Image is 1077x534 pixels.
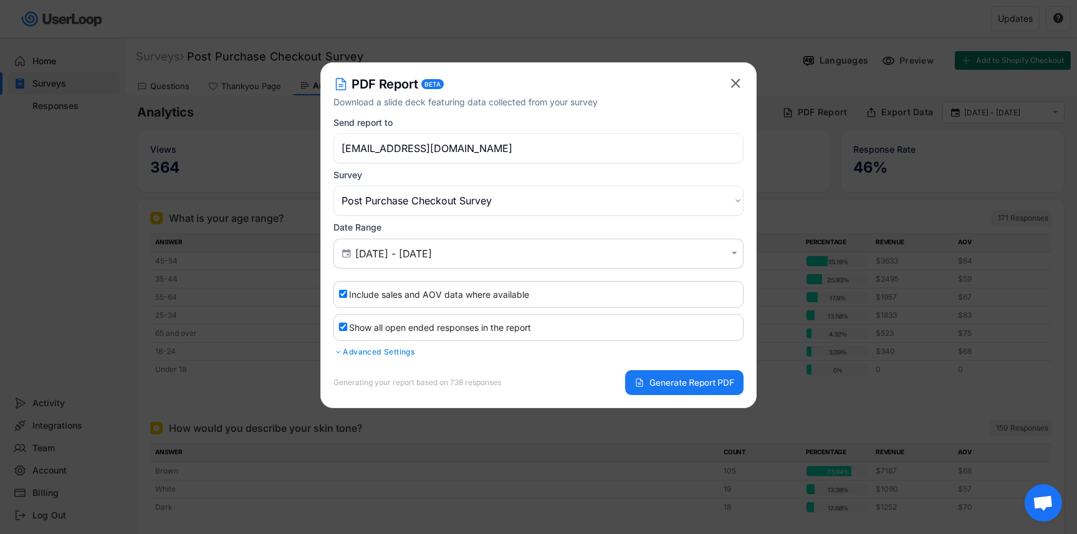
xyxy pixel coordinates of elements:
[349,322,531,333] label: Show all open ended responses in the report
[333,222,381,233] div: Date Range
[349,289,529,300] label: Include sales and AOV data where available
[333,95,728,108] div: Download a slide deck featuring data collected from your survey
[333,379,501,386] div: Generating your report based on 738 responses
[340,248,352,259] button: 
[333,169,362,181] div: Survey
[731,75,740,91] text: 
[625,370,744,395] button: Generate Report PDF
[728,75,744,91] button: 
[729,248,740,259] button: 
[649,378,734,387] span: Generate Report PDF
[342,247,351,259] text: 
[1025,484,1062,522] div: Open chat
[352,75,418,93] h4: PDF Report
[732,248,737,259] text: 
[333,117,393,128] div: Send report to
[333,347,744,357] div: Advanced Settings
[424,81,441,87] div: BETA
[355,247,725,260] input: Air Date/Time Picker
